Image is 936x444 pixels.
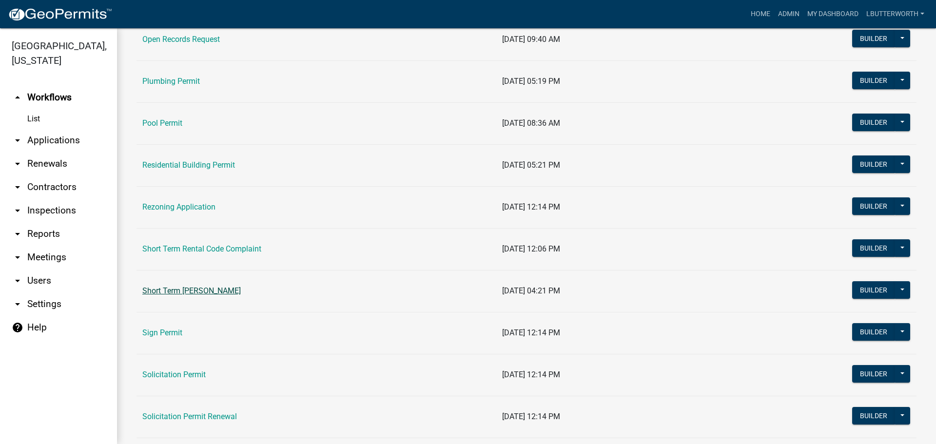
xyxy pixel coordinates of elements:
a: Plumbing Permit [142,77,200,86]
i: arrow_drop_down [12,275,23,287]
button: Builder [852,30,895,47]
span: [DATE] 12:14 PM [502,202,560,212]
a: Open Records Request [142,35,220,44]
a: Pool Permit [142,118,182,128]
i: arrow_drop_down [12,251,23,263]
i: arrow_drop_down [12,228,23,240]
button: Builder [852,72,895,89]
i: arrow_drop_down [12,298,23,310]
a: Short Term [PERSON_NAME] [142,286,241,295]
button: Builder [852,239,895,257]
a: Home [747,5,774,23]
a: My Dashboard [803,5,862,23]
span: [DATE] 12:06 PM [502,244,560,253]
i: arrow_drop_down [12,181,23,193]
span: [DATE] 08:36 AM [502,118,560,128]
button: Builder [852,407,895,425]
a: Rezoning Application [142,202,215,212]
i: help [12,322,23,333]
span: [DATE] 05:19 PM [502,77,560,86]
i: arrow_drop_down [12,205,23,216]
span: [DATE] 04:21 PM [502,286,560,295]
a: lbutterworth [862,5,928,23]
span: [DATE] 09:40 AM [502,35,560,44]
span: [DATE] 12:14 PM [502,328,560,337]
span: [DATE] 12:14 PM [502,412,560,421]
a: Solicitation Permit [142,370,206,379]
button: Builder [852,323,895,341]
a: Solicitation Permit Renewal [142,412,237,421]
span: [DATE] 12:14 PM [502,370,560,379]
i: arrow_drop_down [12,158,23,170]
a: Residential Building Permit [142,160,235,170]
button: Builder [852,365,895,383]
a: Short Term Rental Code Complaint [142,244,261,253]
button: Builder [852,281,895,299]
a: Admin [774,5,803,23]
button: Builder [852,155,895,173]
button: Builder [852,197,895,215]
span: [DATE] 05:21 PM [502,160,560,170]
button: Builder [852,114,895,131]
i: arrow_drop_up [12,92,23,103]
i: arrow_drop_down [12,135,23,146]
a: Sign Permit [142,328,182,337]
